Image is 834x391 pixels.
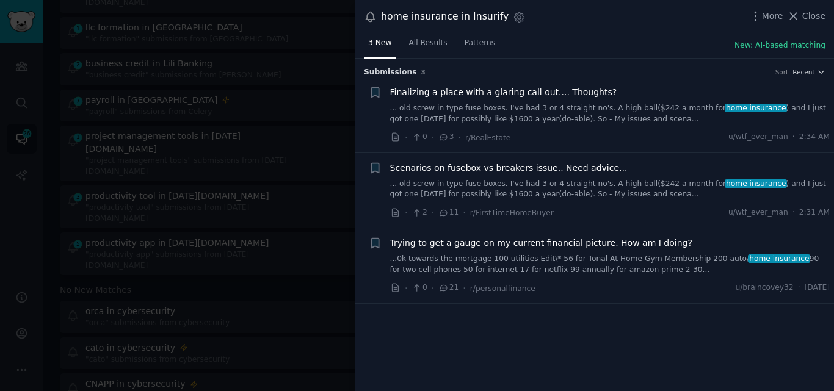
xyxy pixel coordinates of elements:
[792,68,825,76] button: Recent
[799,207,830,218] span: 2:31 AM
[725,104,787,112] span: home insurance
[802,10,825,23] span: Close
[408,38,447,49] span: All Results
[775,68,789,76] div: Sort
[787,10,825,23] button: Close
[728,132,788,143] span: u/wtf_ever_man
[390,179,830,200] a: ... old screw in type fuse boxes. I've had 3 or 4 straight no's. A high ball($242 a month forhome...
[799,132,830,143] span: 2:34 AM
[405,206,407,219] span: ·
[762,10,783,23] span: More
[432,206,434,219] span: ·
[432,282,434,295] span: ·
[381,9,509,24] div: home insurance in Insurify
[734,40,825,51] button: New: AI-based matching
[792,207,795,218] span: ·
[390,237,692,249] a: Trying to get a gauge on my current financial picture. How am I doing?
[438,282,459,293] span: 21
[792,132,795,143] span: ·
[364,34,396,59] a: 3 New
[805,282,830,293] span: [DATE]
[390,162,628,174] a: Scenarios on fusebox vs breakers issue.. Need advice...
[421,68,426,76] span: 3
[798,282,800,293] span: ·
[463,206,465,219] span: ·
[725,179,787,188] span: home insurance
[405,131,407,144] span: ·
[412,132,427,143] span: 0
[438,207,459,218] span: 11
[412,282,427,293] span: 0
[460,34,499,59] a: Patterns
[465,38,495,49] span: Patterns
[748,254,810,263] span: home insurance
[412,207,427,218] span: 2
[459,131,461,144] span: ·
[792,68,814,76] span: Recent
[405,282,407,295] span: ·
[404,34,451,59] a: All Results
[463,282,465,295] span: ·
[728,207,788,218] span: u/wtf_ever_man
[364,67,417,78] span: Submission s
[432,131,434,144] span: ·
[390,254,830,275] a: ...0k towards the mortgage 100 utilities Edit\* 56 for Tonal At Home Gym Membership 200 auto/home...
[368,38,391,49] span: 3 New
[465,134,510,142] span: r/RealEstate
[470,284,535,293] span: r/personalfinance
[749,10,783,23] button: More
[470,209,554,217] span: r/FirstTimeHomeBuyer
[438,132,454,143] span: 3
[735,282,793,293] span: u/braincovey32
[390,86,617,99] a: Finalizing a place with a glaring call out.... Thoughts?
[390,103,830,124] a: ... old screw in type fuse boxes. I've had 3 or 4 straight no's. A high ball($242 a month forhome...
